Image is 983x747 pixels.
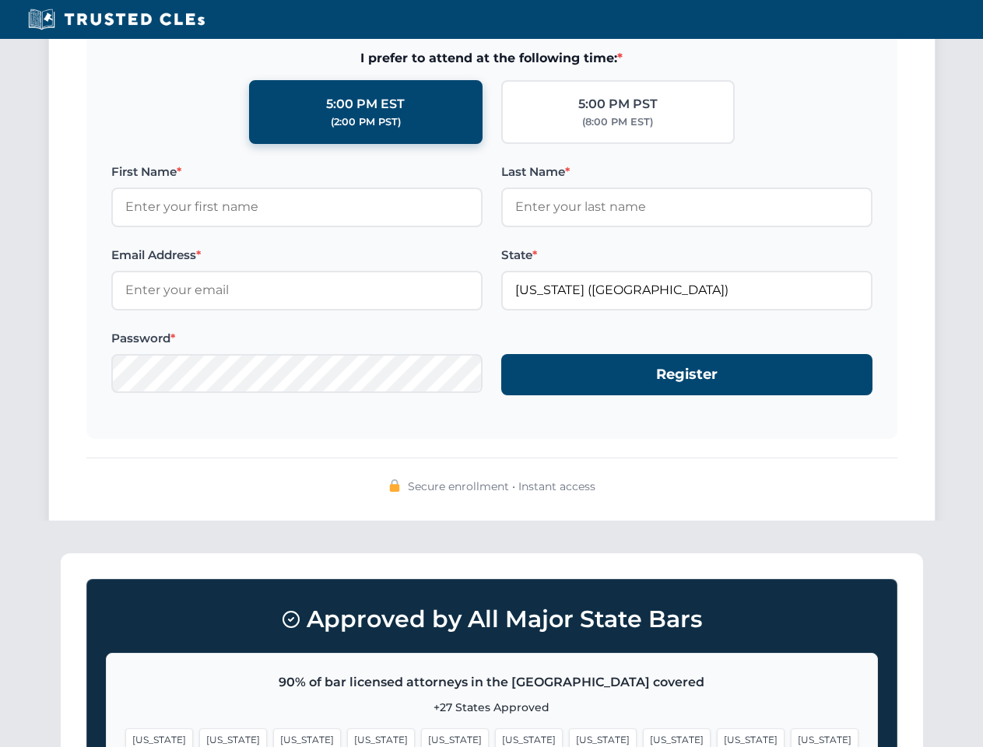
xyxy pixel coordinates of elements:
[501,188,872,226] input: Enter your last name
[125,699,858,716] p: +27 States Approved
[111,246,483,265] label: Email Address
[106,598,878,640] h3: Approved by All Major State Bars
[388,479,401,492] img: 🔒
[501,354,872,395] button: Register
[111,188,483,226] input: Enter your first name
[501,163,872,181] label: Last Name
[125,672,858,693] p: 90% of bar licensed attorneys in the [GEOGRAPHIC_DATA] covered
[501,246,872,265] label: State
[111,271,483,310] input: Enter your email
[501,271,872,310] input: Florida (FL)
[326,94,405,114] div: 5:00 PM EST
[578,94,658,114] div: 5:00 PM PST
[111,48,872,68] span: I prefer to attend at the following time:
[111,329,483,348] label: Password
[408,478,595,495] span: Secure enrollment • Instant access
[331,114,401,130] div: (2:00 PM PST)
[582,114,653,130] div: (8:00 PM EST)
[111,163,483,181] label: First Name
[23,8,209,31] img: Trusted CLEs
